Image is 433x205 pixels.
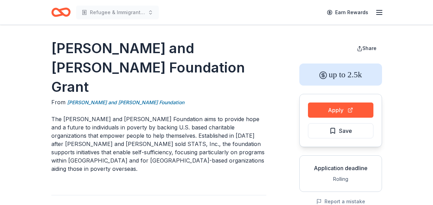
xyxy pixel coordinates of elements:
[76,6,159,19] button: Refugee & Immigrant Community Services Program
[351,41,382,55] button: Share
[67,98,184,107] a: [PERSON_NAME] and [PERSON_NAME] Foundation
[305,164,376,172] div: Application deadline
[51,4,71,20] a: Home
[51,39,266,97] h1: [PERSON_NAME] and [PERSON_NAME] Foundation Grant
[362,45,377,51] span: Share
[305,175,376,183] div: Rolling
[51,115,266,173] p: The [PERSON_NAME] and [PERSON_NAME] Foundation aims to provide hope and a future to individuals i...
[308,123,373,138] button: Save
[90,8,145,17] span: Refugee & Immigrant Community Services Program
[299,64,382,86] div: up to 2.5k
[323,6,372,19] a: Earn Rewards
[339,126,352,135] span: Save
[51,98,266,107] div: From
[308,102,373,118] button: Apply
